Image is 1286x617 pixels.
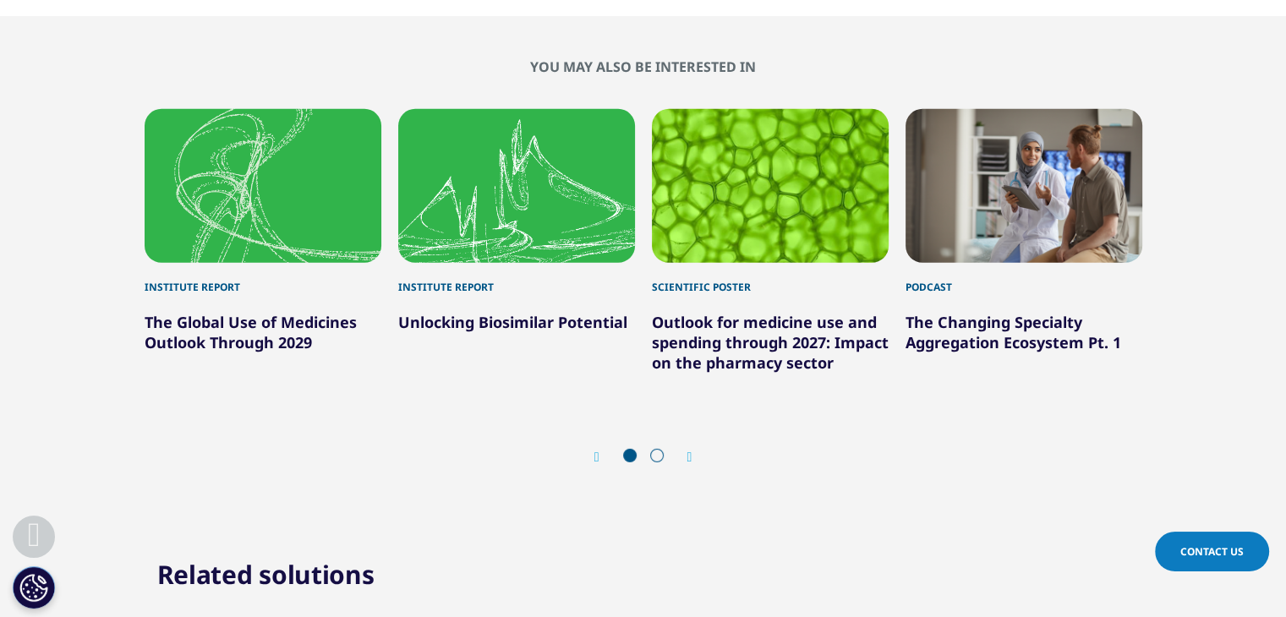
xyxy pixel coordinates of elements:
[906,263,1142,295] div: Podcast
[652,263,889,295] div: Scientific Poster
[670,449,692,465] div: Next slide
[594,449,616,465] div: Previous slide
[652,312,889,373] a: Outlook for medicine use and spending through 2027: Impact on the pharmacy sector
[906,312,1121,352] a: The Changing Specialty Aggregation Ecosystem Pt. 1
[906,109,1142,373] div: 4 / 6
[13,566,55,609] button: Cookies Settings
[398,263,635,295] div: Institute Report
[145,263,381,295] div: Institute Report
[1180,544,1244,559] span: Contact Us
[1155,532,1269,571] a: Contact Us
[145,312,357,352] a: The Global Use of Medicines Outlook Through 2029
[157,558,375,592] h2: Related solutions
[145,58,1142,75] h2: You may also be interested in
[398,109,635,373] div: 2 / 6
[652,109,889,373] div: 3 / 6
[398,312,627,332] a: Unlocking Biosimilar Potential
[145,109,381,373] div: 1 / 6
